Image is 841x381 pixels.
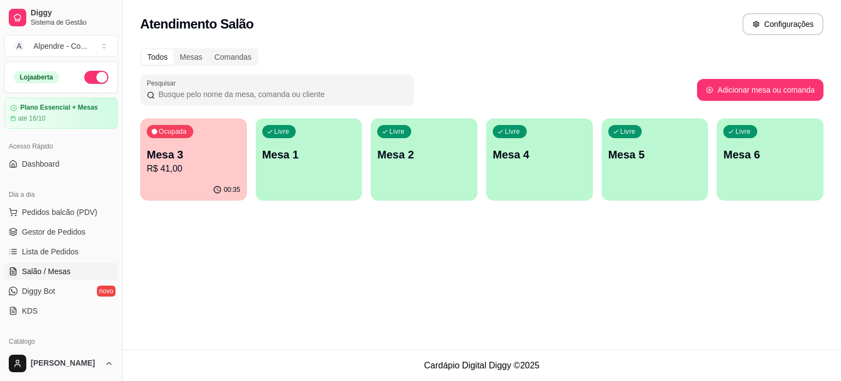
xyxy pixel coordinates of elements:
button: Configurações [742,13,823,35]
div: Alpendre - Co ... [33,41,87,52]
article: Plano Essencial + Mesas [20,104,98,112]
p: Mesa 2 [377,147,471,162]
div: Dia a dia [4,186,118,203]
button: Pedidos balcão (PDV) [4,203,118,221]
footer: Cardápio Digital Diggy © 2025 [123,350,841,381]
span: [PERSON_NAME] [31,359,100,368]
a: Plano Essencial + Mesasaté 16/10 [4,98,118,129]
div: Loja aberta [14,71,59,83]
p: 00:35 [224,185,240,194]
p: Livre [735,127,751,136]
button: LivreMesa 5 [602,118,708,201]
span: KDS [22,305,38,316]
p: Mesa 4 [493,147,586,162]
p: Livre [505,127,520,136]
input: Pesquisar [155,89,407,100]
div: Mesas [174,49,208,65]
button: LivreMesa 1 [256,118,362,201]
p: R$ 41,00 [147,162,240,175]
button: LivreMesa 4 [486,118,593,201]
span: Dashboard [22,158,60,169]
span: Lista de Pedidos [22,246,79,257]
span: Diggy Bot [22,286,55,297]
span: Sistema de Gestão [31,18,113,27]
button: LivreMesa 2 [371,118,477,201]
a: Gestor de Pedidos [4,223,118,241]
p: Mesa 5 [608,147,702,162]
button: OcupadaMesa 3R$ 41,0000:35 [140,118,247,201]
button: Adicionar mesa ou comanda [697,79,823,101]
a: DiggySistema de Gestão [4,4,118,31]
div: Catálogo [4,333,118,350]
h2: Atendimento Salão [140,15,254,33]
p: Mesa 1 [262,147,356,162]
article: até 16/10 [18,114,45,123]
p: Livre [274,127,290,136]
button: LivreMesa 6 [717,118,823,201]
span: Gestor de Pedidos [22,226,85,237]
a: Dashboard [4,155,118,173]
span: Pedidos balcão (PDV) [22,207,97,218]
div: Todos [141,49,174,65]
p: Livre [389,127,405,136]
button: Select a team [4,35,118,57]
p: Livre [620,127,636,136]
button: [PERSON_NAME] [4,350,118,377]
span: A [14,41,25,52]
span: Diggy [31,8,113,18]
div: Acesso Rápido [4,138,118,155]
p: Ocupada [159,127,187,136]
div: Comandas [209,49,258,65]
button: Alterar Status [84,71,108,84]
a: Diggy Botnovo [4,282,118,300]
label: Pesquisar [147,78,180,88]
a: Lista de Pedidos [4,243,118,260]
a: KDS [4,302,118,320]
p: Mesa 3 [147,147,240,162]
p: Mesa 6 [723,147,817,162]
a: Salão / Mesas [4,263,118,280]
span: Salão / Mesas [22,266,71,277]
